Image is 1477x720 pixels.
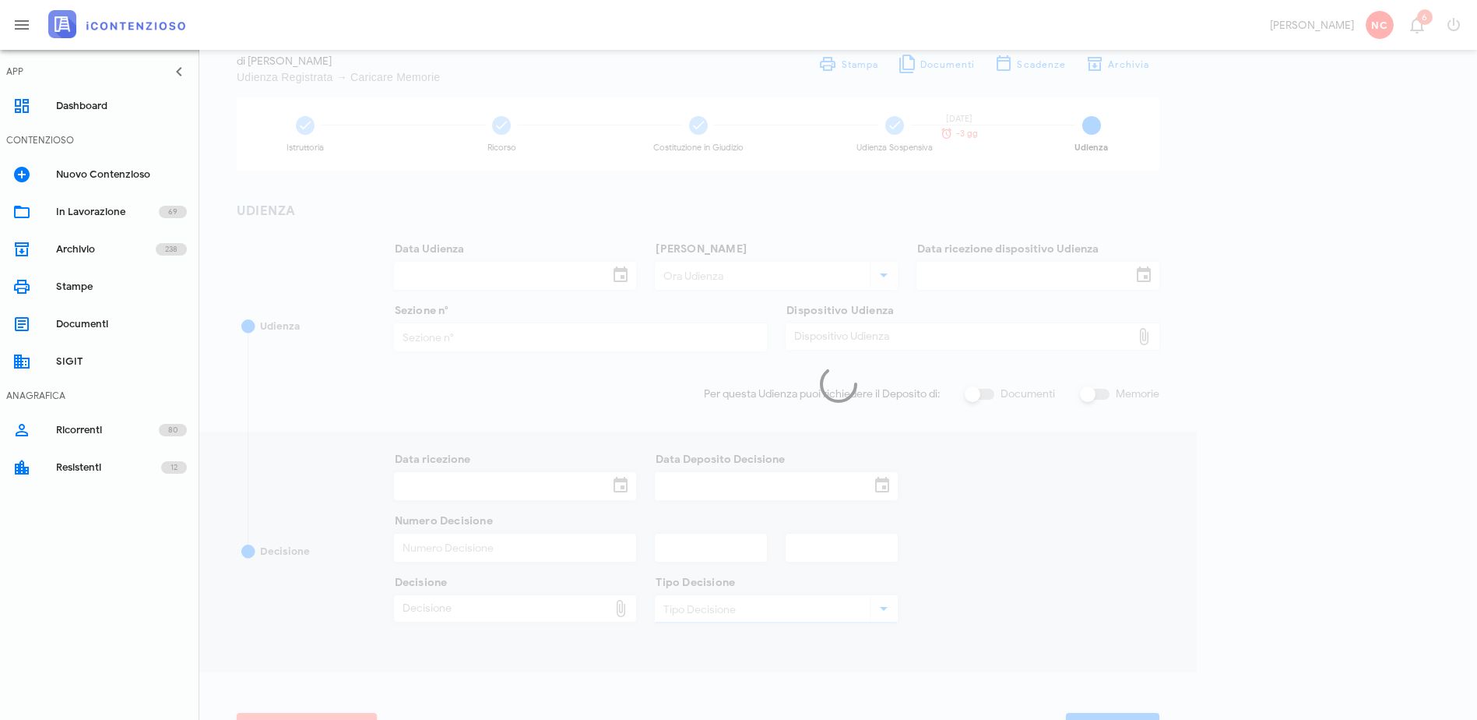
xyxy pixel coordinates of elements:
div: ANAGRAFICA [6,389,65,403]
div: SIGIT [56,355,187,368]
div: Dashboard [56,100,187,112]
div: Resistenti [56,461,161,474]
div: CONTENZIOSO [6,133,74,147]
span: 238 [165,242,178,257]
span: 12 [171,460,178,475]
span: 80 [168,422,178,438]
div: Documenti [56,318,187,330]
div: Nuovo Contenzioso [56,168,187,181]
div: Ricorrenti [56,424,159,436]
img: logo-text-2x.png [48,10,185,38]
div: Stampe [56,281,187,293]
div: In Lavorazione [56,206,159,218]
div: Archivio [56,243,156,256]
span: 69 [168,204,178,220]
